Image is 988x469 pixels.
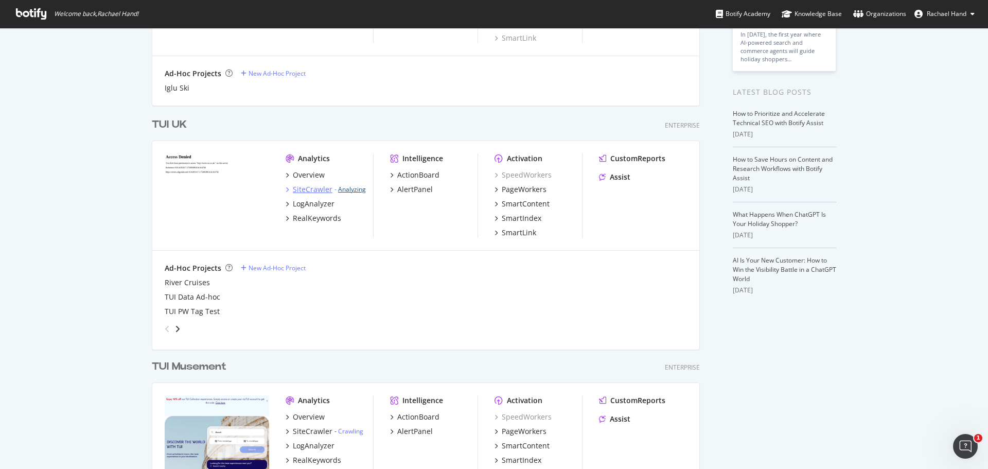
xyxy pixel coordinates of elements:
div: angle-left [161,321,174,337]
a: SmartIndex [495,213,541,223]
a: SiteCrawler- Crawling [286,426,363,437]
a: SmartContent [495,199,550,209]
div: angle-right [174,324,181,334]
div: PageWorkers [502,184,546,195]
div: SiteCrawler [293,426,332,437]
div: ActionBoard [397,412,439,422]
div: [DATE] [733,231,836,240]
div: [DATE] [733,130,836,139]
a: How to Prioritize and Accelerate Technical SEO with Botify Assist [733,109,825,127]
div: [DATE] [733,286,836,295]
div: Activation [507,395,542,406]
span: Welcome back, Rachael Hand ! [54,10,138,18]
div: In [DATE], the first year where AI-powered search and commerce agents will guide holiday shoppers… [740,30,828,63]
div: [DATE] [733,185,836,194]
div: Ad-Hoc Projects [165,68,221,79]
div: TUI UK [152,117,187,132]
a: Overview [286,412,325,422]
a: TUI UK [152,117,191,132]
div: Overview [293,170,325,180]
a: SiteCrawler- Analyzing [286,184,366,195]
a: SpeedWorkers [495,170,552,180]
div: AlertPanel [397,184,433,195]
button: Rachael Hand [906,6,983,22]
div: New Ad-Hoc Project [249,264,306,272]
div: RealKeywords [293,213,341,223]
a: ActionBoard [390,170,439,180]
a: PageWorkers [495,426,546,437]
a: Iglu Ski [165,83,189,93]
div: Knowledge Base [782,9,842,19]
div: SmartIndex [502,213,541,223]
div: Enterprise [665,121,700,130]
a: ActionBoard [390,412,439,422]
a: RealKeywords [286,213,341,223]
a: AlertPanel [390,184,433,195]
div: Enterprise [665,363,700,372]
div: Analytics [298,153,330,164]
a: TUI Data Ad-hoc [165,292,220,302]
div: Latest Blog Posts [733,86,836,98]
div: Organizations [853,9,906,19]
div: SiteCrawler [293,184,332,195]
div: New Ad-Hoc Project [249,69,306,78]
div: Assist [610,172,630,182]
div: CustomReports [610,153,665,164]
a: SmartLink [495,228,536,238]
iframe: Intercom live chat [953,434,978,459]
a: SmartIndex [495,455,541,465]
div: Analytics [298,395,330,406]
a: RealKeywords [286,455,341,465]
div: TUI Musement [152,359,226,374]
a: PageWorkers [495,184,546,195]
div: - [334,185,366,194]
div: LogAnalyzer [293,441,334,451]
div: Botify Academy [716,9,770,19]
a: What Happens When ChatGPT Is Your Holiday Shopper? [733,210,826,228]
div: Activation [507,153,542,164]
a: CustomReports [599,395,665,406]
a: Assist [599,172,630,182]
span: 1 [974,434,982,442]
a: AI Is Your New Customer: How to Win the Visibility Battle in a ChatGPT World [733,256,836,283]
a: River Cruises [165,277,210,288]
div: - [334,427,363,436]
div: SmartContent [502,441,550,451]
a: New Ad-Hoc Project [241,69,306,78]
a: AlertPanel [390,426,433,437]
a: LogAnalyzer [286,199,334,209]
a: SmartLink [495,33,536,43]
img: tui.co.uk [165,153,269,237]
span: Rachael Hand [927,9,966,18]
a: SmartContent [495,441,550,451]
div: SmartLink [502,228,536,238]
div: SmartIndex [502,455,541,465]
a: Overview [286,170,325,180]
div: Overview [293,412,325,422]
a: New Ad-Hoc Project [241,264,306,272]
a: Crawling [338,427,363,436]
div: Assist [610,414,630,424]
div: Intelligence [402,395,443,406]
a: How to Save Hours on Content and Research Workflows with Botify Assist [733,155,833,182]
a: TUI PW Tag Test [165,306,220,317]
a: TUI Musement [152,359,231,374]
div: ActionBoard [397,170,439,180]
div: LogAnalyzer [293,199,334,209]
div: SmartContent [502,199,550,209]
div: Ad-Hoc Projects [165,263,221,273]
a: Analyzing [338,185,366,194]
a: LogAnalyzer [286,441,334,451]
a: Assist [599,414,630,424]
a: CustomReports [599,153,665,164]
div: PageWorkers [502,426,546,437]
a: SpeedWorkers [495,412,552,422]
div: AlertPanel [397,426,433,437]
